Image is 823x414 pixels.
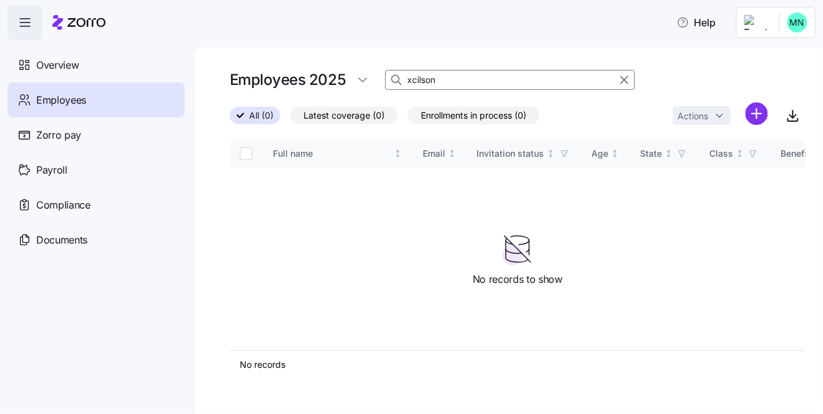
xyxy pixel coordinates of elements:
th: Invitation statusNot sorted [467,139,582,168]
div: Invitation status [477,147,545,160]
img: b0ee0d05d7ad5b312d7e0d752ccfd4ca [787,12,807,32]
div: Full name [273,147,392,160]
div: Not sorted [546,149,555,158]
a: Payroll [7,152,185,187]
th: AgeNot sorted [582,139,631,168]
div: Email [423,147,445,160]
img: Employer logo [744,15,769,30]
span: Enrollments in process (0) [421,107,526,124]
span: Actions [678,112,709,121]
span: Help [677,15,716,30]
input: Search Employees [385,70,635,90]
a: Zorro pay [7,117,185,152]
span: Zorro pay [36,127,81,143]
span: Documents [36,232,87,248]
div: Class [709,147,733,160]
span: Overview [36,57,79,73]
span: Latest coverage (0) [303,107,385,124]
div: Not sorted [393,149,402,158]
div: Not sorted [664,149,673,158]
span: All (0) [249,107,274,124]
div: Not sorted [736,149,744,158]
a: Compliance [7,187,185,222]
span: Payroll [36,162,67,178]
div: Not sorted [611,149,619,158]
th: ClassNot sorted [699,139,771,168]
span: Employees [36,92,86,108]
th: StateNot sorted [630,139,699,168]
a: Documents [7,222,185,257]
button: Actions [673,106,731,125]
th: EmailNot sorted [413,139,467,168]
svg: add icon [746,102,768,125]
input: Select all records [240,147,252,160]
h1: Employees 2025 [230,70,345,89]
th: Full nameNot sorted [263,139,413,168]
a: Employees [7,82,185,117]
div: No records [240,358,796,371]
button: Help [667,10,726,35]
div: Age [592,147,609,160]
span: No records to show [473,272,563,287]
a: Overview [7,47,185,82]
div: Not sorted [448,149,456,158]
span: Compliance [36,197,91,213]
div: State [640,147,662,160]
